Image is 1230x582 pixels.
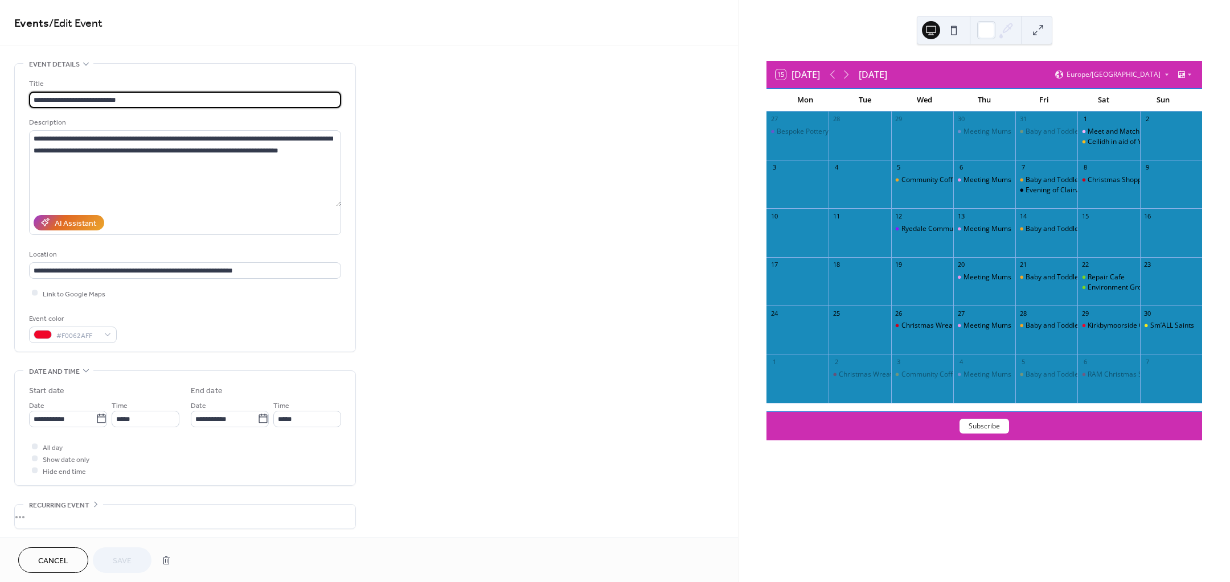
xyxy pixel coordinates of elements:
[1133,89,1193,112] div: Sun
[1088,127,1139,137] div: Meet and Match
[1026,224,1103,234] div: Baby and Toddler Group
[1077,273,1139,282] div: Repair Cafe
[901,175,989,185] div: Community Coffee Morning
[832,309,840,317] div: 25
[1019,261,1027,269] div: 21
[895,357,903,366] div: 3
[901,224,990,234] div: Ryedale Community Drop-in
[1074,89,1134,112] div: Sat
[832,163,840,172] div: 4
[29,313,114,325] div: Event color
[1081,309,1089,317] div: 29
[891,370,953,379] div: Community Coffee Morning
[963,127,1011,137] div: Meeting Mums
[839,370,930,379] div: Christmas Wreath Workshop
[29,399,44,411] span: Date
[1081,163,1089,172] div: 8
[1077,321,1139,331] div: Kirkbymoorside Christmas Fair
[38,555,68,567] span: Cancel
[1026,185,1171,195] div: Evening of Clairvoyance with [PERSON_NAME]
[832,115,840,123] div: 28
[29,78,339,90] div: Title
[14,13,49,35] a: Events
[901,370,989,379] div: Community Coffee Morning
[963,175,1011,185] div: Meeting Mums
[1143,357,1152,366] div: 7
[1077,370,1139,379] div: RAM Christmas Special
[832,212,840,220] div: 11
[1081,261,1089,269] div: 22
[770,115,778,123] div: 27
[1019,163,1027,172] div: 7
[29,385,64,397] div: Start date
[15,505,355,529] div: •••
[29,500,89,511] span: Recurring event
[1143,163,1152,172] div: 9
[34,215,104,230] button: AI Assistant
[1015,185,1077,195] div: Evening of Clairvoyance with Sue Warren
[49,13,102,35] span: / Edit Event
[1077,283,1139,292] div: Environment Group AGM
[43,453,89,465] span: Show date only
[953,127,1015,137] div: Meeting Mums
[957,261,965,269] div: 20
[859,68,887,81] div: [DATE]
[29,117,339,129] div: Description
[1019,115,1027,123] div: 31
[829,370,891,379] div: Christmas Wreath Workshop
[1019,357,1027,366] div: 5
[1026,321,1103,331] div: Baby and Toddler Group
[1088,283,1167,292] div: Environment Group AGM
[43,441,63,453] span: All day
[43,288,105,300] span: Link to Google Maps
[1143,261,1152,269] div: 23
[963,370,1011,379] div: Meeting Mums
[1019,309,1027,317] div: 28
[1067,71,1161,78] span: Europe/[GEOGRAPHIC_DATA]
[953,224,1015,234] div: Meeting Mums
[895,309,903,317] div: 26
[1088,273,1125,282] div: Repair Cafe
[963,273,1011,282] div: Meeting Mums
[963,224,1011,234] div: Meeting Mums
[1026,370,1103,379] div: Baby and Toddler Group
[1026,127,1103,137] div: Baby and Toddler Group
[1015,370,1077,379] div: Baby and Toddler Group
[1143,212,1152,220] div: 16
[29,366,80,378] span: Date and time
[957,115,965,123] div: 30
[1015,273,1077,282] div: Baby and Toddler Group
[1019,212,1027,220] div: 14
[891,321,953,331] div: Christmas Wreath Workshop
[772,67,824,82] button: 15[DATE]
[957,212,965,220] div: 13
[777,127,919,137] div: Bespoke Pottery at the [GEOGRAPHIC_DATA]
[56,329,99,341] span: #F0062AFF
[770,261,778,269] div: 17
[895,89,954,112] div: Wed
[954,89,1014,112] div: Thu
[960,419,1009,434] button: Subscribe
[1015,224,1077,234] div: Baby and Toddler Group
[1015,175,1077,185] div: Baby and Toddler Group
[1014,89,1074,112] div: Fri
[1150,321,1194,331] div: Sm’ALL Saints
[1077,127,1139,137] div: Meet and Match
[18,547,88,573] button: Cancel
[953,175,1015,185] div: Meeting Mums
[1081,212,1089,220] div: 15
[1026,175,1103,185] div: Baby and Toddler Group
[770,309,778,317] div: 24
[835,89,895,112] div: Tue
[895,163,903,172] div: 5
[957,309,965,317] div: 27
[1088,370,1161,379] div: RAM Christmas Special
[766,127,829,137] div: Bespoke Pottery at the Gavel & Bean Cafe
[776,89,835,112] div: Mon
[112,399,128,411] span: Time
[770,357,778,366] div: 1
[1143,115,1152,123] div: 2
[770,163,778,172] div: 3
[770,212,778,220] div: 10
